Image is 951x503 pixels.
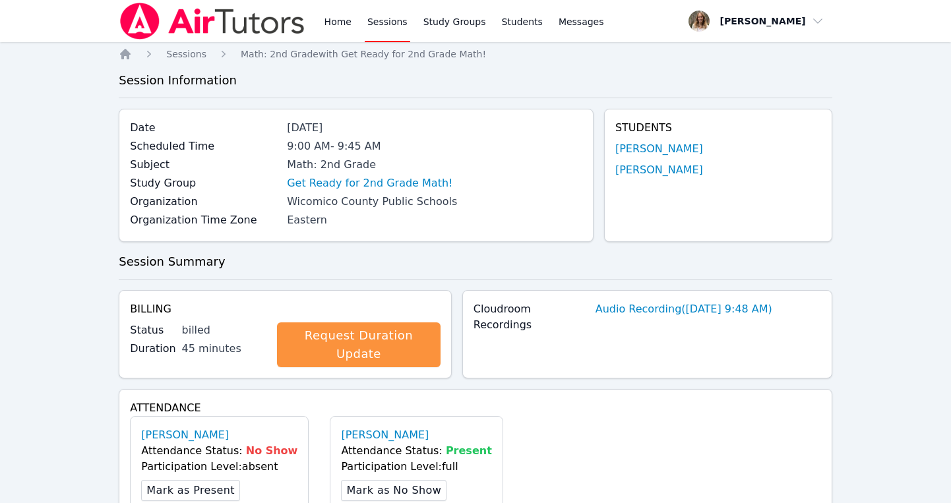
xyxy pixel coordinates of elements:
[615,141,703,157] a: [PERSON_NAME]
[287,212,582,228] div: Eastern
[287,138,582,154] div: 9:00 AM - 9:45 AM
[130,301,441,317] h4: Billing
[241,47,486,61] a: Math: 2nd Gradewith Get Ready for 2nd Grade Math!
[287,175,452,191] a: Get Ready for 2nd Grade Math!
[246,444,298,457] span: No Show
[341,480,446,501] button: Mark as No Show
[182,341,267,357] div: 45 minutes
[119,47,832,61] nav: Breadcrumb
[341,427,429,443] a: [PERSON_NAME]
[130,138,279,154] label: Scheduled Time
[287,194,582,210] div: Wicomico County Public Schools
[615,162,703,178] a: [PERSON_NAME]
[166,47,206,61] a: Sessions
[341,443,491,459] div: Attendance Status:
[341,459,491,475] div: Participation Level: full
[130,194,279,210] label: Organization
[596,301,772,317] a: Audio Recording([DATE] 9:48 AM)
[141,459,297,475] div: Participation Level: absent
[119,252,832,271] h3: Session Summary
[130,212,279,228] label: Organization Time Zone
[241,49,486,59] span: Math: 2nd Grade with Get Ready for 2nd Grade Math!
[446,444,492,457] span: Present
[119,71,832,90] h3: Session Information
[130,120,279,136] label: Date
[166,49,206,59] span: Sessions
[141,427,229,443] a: [PERSON_NAME]
[119,3,305,40] img: Air Tutors
[130,341,173,357] label: Duration
[474,301,588,333] label: Cloudroom Recordings
[287,157,582,173] div: Math: 2nd Grade
[615,120,821,136] h4: Students
[141,443,297,459] div: Attendance Status:
[182,322,267,338] div: billed
[277,322,441,367] a: Request Duration Update
[130,175,279,191] label: Study Group
[130,157,279,173] label: Subject
[559,15,604,28] span: Messages
[287,120,582,136] div: [DATE]
[141,480,240,501] button: Mark as Present
[130,322,173,338] label: Status
[130,400,821,416] h4: Attendance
